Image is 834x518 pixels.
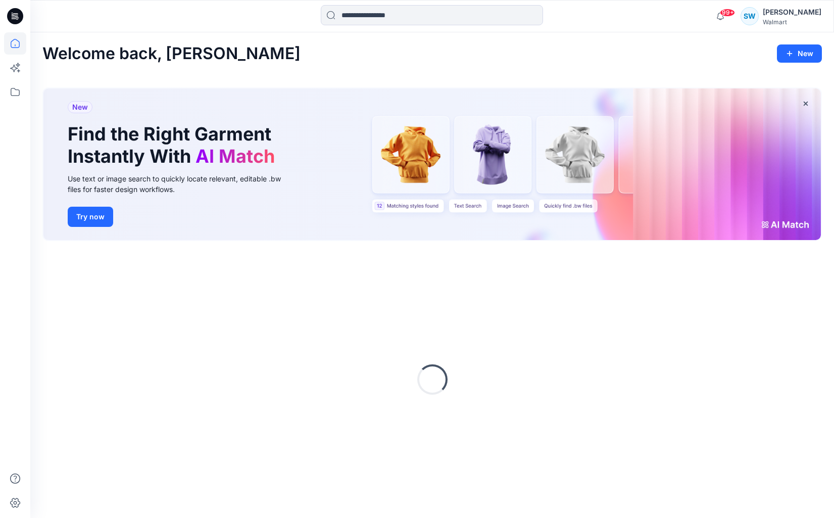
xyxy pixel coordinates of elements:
div: Walmart [763,18,821,26]
h1: Find the Right Garment Instantly With [68,123,280,167]
span: New [72,101,88,113]
button: Try now [68,207,113,227]
button: New [777,44,822,63]
h2: Welcome back, [PERSON_NAME] [42,44,301,63]
div: SW [741,7,759,25]
div: [PERSON_NAME] [763,6,821,18]
span: AI Match [195,145,275,167]
span: 99+ [720,9,735,17]
div: Use text or image search to quickly locate relevant, editable .bw files for faster design workflows. [68,173,295,195]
